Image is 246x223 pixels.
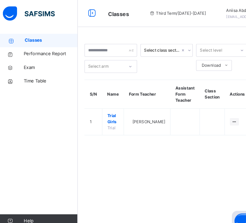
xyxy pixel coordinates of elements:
span: [PERSON_NAME] [129,113,160,119]
th: Class Section [193,76,217,103]
th: Form Teacher [121,76,165,103]
div: Select class section [140,45,175,51]
span: Classes [106,10,126,17]
img: safsims [6,6,55,20]
div: Select arm [87,57,106,69]
th: Name [100,76,121,103]
div: Select level [193,42,214,54]
span: Help [26,207,77,213]
span: Classes [27,35,77,42]
span: Exam [26,61,77,67]
span: Trial Girls [105,107,116,119]
td: 1 [84,103,100,129]
th: Assistant Form Teacher [165,76,193,103]
span: session/term information [145,10,199,16]
span: Performance Report [26,48,77,55]
span: Time Table [26,74,77,80]
th: Actions [217,76,241,103]
button: Open asap [224,201,243,220]
th: S/N [84,76,100,103]
span: Download [195,59,213,65]
span: Trial [105,119,113,124]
